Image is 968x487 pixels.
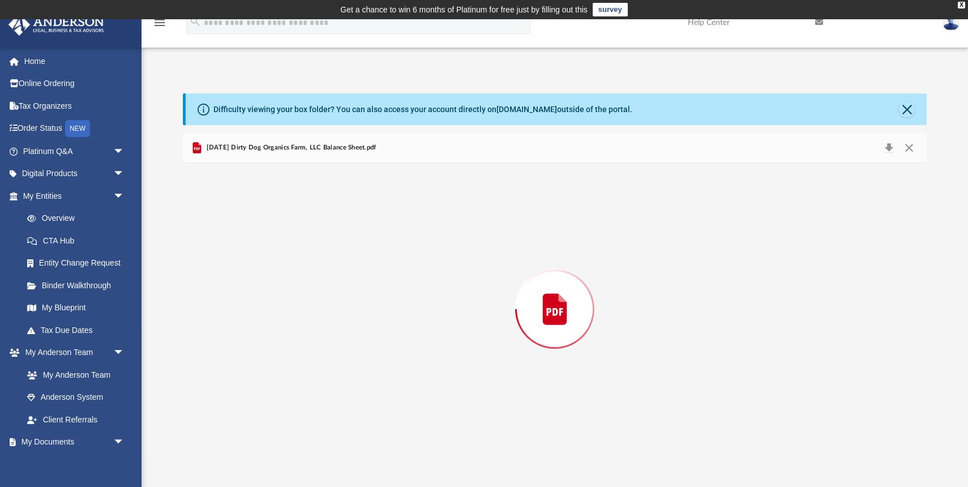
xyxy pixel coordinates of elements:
[8,185,142,207] a: My Entitiesarrow_drop_down
[16,408,136,431] a: Client Referrals
[8,341,136,364] a: My Anderson Teamarrow_drop_down
[593,3,628,16] a: survey
[496,105,557,114] a: [DOMAIN_NAME]
[943,14,960,31] img: User Pic
[8,95,142,117] a: Tax Organizers
[8,72,142,95] a: Online Ordering
[65,120,90,137] div: NEW
[189,15,202,28] i: search
[16,386,136,409] a: Anderson System
[16,207,142,230] a: Overview
[16,229,142,252] a: CTA Hub
[8,117,142,140] a: Order StatusNEW
[113,140,136,163] span: arrow_drop_down
[153,22,166,29] a: menu
[899,140,919,156] button: Close
[899,101,915,117] button: Close
[113,431,136,454] span: arrow_drop_down
[213,104,632,116] div: Difficulty viewing your box folder? You can also access your account directly on outside of the p...
[204,143,376,153] span: [DATE] Dirty Dog Organics Farm, LLC Balance Sheet.pdf
[958,2,965,8] div: close
[8,163,142,185] a: Digital Productsarrow_drop_down
[113,163,136,186] span: arrow_drop_down
[340,3,588,16] div: Get a chance to win 6 months of Platinum for free just by filling out this
[16,297,136,319] a: My Blueprint
[183,133,927,455] div: Preview
[113,341,136,365] span: arrow_drop_down
[16,319,142,341] a: Tax Due Dates
[8,50,142,72] a: Home
[153,16,166,29] i: menu
[8,140,142,163] a: Platinum Q&Aarrow_drop_down
[879,140,899,156] button: Download
[8,431,136,454] a: My Documentsarrow_drop_down
[16,252,142,275] a: Entity Change Request
[16,274,142,297] a: Binder Walkthrough
[5,14,108,36] img: Anderson Advisors Platinum Portal
[113,185,136,208] span: arrow_drop_down
[16,364,130,386] a: My Anderson Team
